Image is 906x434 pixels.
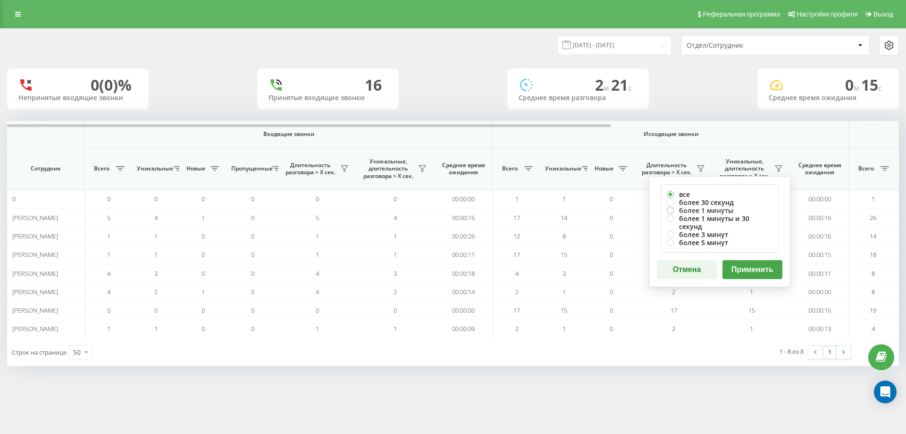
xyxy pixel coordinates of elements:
span: 1 [562,195,566,203]
span: Среднее время ожидания [797,162,842,176]
span: 0 [610,269,613,278]
div: 50 [73,348,81,357]
span: Реферальная программа [703,10,780,18]
span: 0 [610,195,613,203]
span: 4 [872,324,875,333]
span: Новые [592,165,616,172]
span: 0 [201,250,205,259]
span: 3 [154,269,158,278]
span: [PERSON_NAME] [12,288,58,296]
span: 1 [562,288,566,296]
td: 00:00:16 [790,227,849,246]
span: 0 [251,232,254,240]
span: 2 [394,288,397,296]
span: 12 [513,232,520,240]
span: 0 [251,213,254,222]
span: 0 [845,75,861,95]
span: c [628,83,632,93]
span: Пропущенные [231,165,269,172]
span: 15 [861,75,882,95]
span: 2 [595,75,611,95]
span: 0 [251,324,254,333]
span: 1 [154,324,158,333]
span: 0 [251,250,254,259]
span: [PERSON_NAME] [12,269,58,278]
span: 0 [201,195,205,203]
label: все [667,190,772,198]
span: 8 [872,269,875,278]
button: Применить [722,260,782,279]
span: Новые [184,165,208,172]
td: 00:00:00 [434,190,493,208]
span: 0 [251,269,254,278]
div: Среднее время ожидания [769,94,888,102]
span: 0 [201,306,205,315]
span: Уникальные, длительность разговора > Х сек. [361,158,415,180]
span: 1 [107,250,110,259]
div: Среднее время разговора [519,94,638,102]
span: 8 [562,232,566,240]
span: 14 [870,232,876,240]
span: 1 [515,195,519,203]
span: 15 [748,306,755,315]
span: 0 [201,269,205,278]
span: 2 [154,288,158,296]
span: 0 [610,288,613,296]
span: 0 [610,324,613,333]
div: 0 (0)% [91,76,132,94]
span: 17 [513,306,520,315]
span: [PERSON_NAME] [12,324,58,333]
div: 16 [365,76,382,94]
span: Исходящие звонки [515,130,827,138]
span: 4 [316,288,319,296]
span: 21 [611,75,632,95]
label: более 3 минут [667,230,772,238]
div: Непринятые входящие звонки [18,94,137,102]
span: 3 [562,269,566,278]
span: 19 [870,306,876,315]
span: 1 [316,250,319,259]
span: Всего [854,165,878,172]
span: 5 [107,213,110,222]
span: 0 [12,195,16,203]
span: 17 [513,250,520,259]
span: 4 [107,269,110,278]
label: более 1 минуты и 30 секунд [667,214,772,230]
span: 1 [316,232,319,240]
span: 2 [515,324,519,333]
span: Сотрудник [15,165,76,172]
span: 0 [251,288,254,296]
span: 0 [107,306,110,315]
span: [PERSON_NAME] [12,306,58,315]
span: Всего [498,165,521,172]
span: 1 [201,288,205,296]
td: 00:00:00 [790,190,849,208]
span: Строк на странице [12,348,67,357]
span: Длительность разговора > Х сек. [283,162,337,176]
span: [PERSON_NAME] [12,213,58,222]
span: 0 [316,195,319,203]
button: Отмена [657,260,717,279]
span: 2 [672,288,675,296]
span: 0 [154,195,158,203]
span: 1 [394,250,397,259]
label: более 30 секунд [667,198,772,206]
span: 14 [561,213,567,222]
div: Отдел/Сотрудник [687,42,799,50]
span: 4 [154,213,158,222]
td: 00:00:00 [790,283,849,301]
span: 1 [107,232,110,240]
span: Уникальные [137,165,171,172]
span: 15 [561,250,567,259]
span: 0 [201,324,205,333]
span: 15 [561,306,567,315]
label: более 5 минут [667,238,772,247]
span: 1 [316,324,319,333]
span: 8 [872,288,875,296]
td: 00:00:16 [790,208,849,227]
span: [PERSON_NAME] [12,232,58,240]
span: 0 [201,232,205,240]
label: более 1 минуты [667,206,772,214]
div: 1 - 8 из 8 [780,347,804,356]
span: 0 [610,306,613,315]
